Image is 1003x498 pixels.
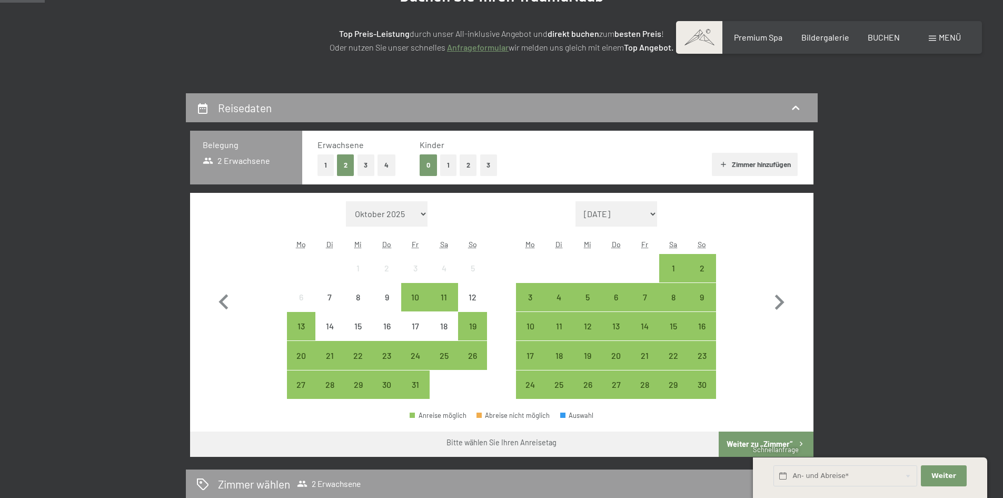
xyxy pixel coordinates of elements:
div: Tue Nov 11 2025 [545,312,573,340]
strong: direkt buchen [548,28,599,38]
div: 30 [689,380,715,407]
div: 23 [374,351,400,378]
div: 18 [431,322,457,348]
div: Wed Oct 29 2025 [344,370,372,399]
div: Anreise möglich [545,283,573,311]
div: Sat Nov 22 2025 [659,341,688,369]
div: Anreise nicht möglich [344,254,372,282]
div: 18 [546,351,572,378]
div: 7 [631,293,658,319]
div: Anreise möglich [573,341,602,369]
div: 24 [517,380,543,407]
div: 27 [288,380,314,407]
div: Anreise möglich [688,370,716,399]
div: 1 [345,264,371,290]
div: 21 [316,351,343,378]
div: 12 [574,322,601,348]
button: Vorheriger Monat [208,201,239,399]
div: Fri Nov 21 2025 [630,341,659,369]
div: Anreise möglich [373,341,401,369]
button: 2 [337,154,354,176]
div: Anreise möglich [315,370,344,399]
div: Anreise nicht möglich [373,312,401,340]
div: 12 [459,293,485,319]
div: Anreise möglich [602,341,630,369]
div: 15 [345,322,371,348]
div: Anreise möglich [516,370,544,399]
strong: besten Preis [614,28,661,38]
div: 8 [660,293,687,319]
div: Sun Oct 05 2025 [458,254,486,282]
div: 2 [374,264,400,290]
div: Mon Nov 17 2025 [516,341,544,369]
abbr: Samstag [669,240,677,249]
div: Anreise möglich [602,283,630,311]
div: Sun Nov 02 2025 [688,254,716,282]
div: Anreise möglich [287,341,315,369]
div: 25 [546,380,572,407]
div: Thu Nov 27 2025 [602,370,630,399]
div: 11 [546,322,572,348]
div: Anreise nicht möglich [287,283,315,311]
div: 21 [631,351,658,378]
div: Auswahl [560,412,594,419]
abbr: Montag [525,240,535,249]
span: Bildergalerie [801,32,849,42]
div: Anreise nicht möglich [430,254,458,282]
div: Tue Oct 28 2025 [315,370,344,399]
div: Wed Oct 01 2025 [344,254,372,282]
div: 30 [374,380,400,407]
a: BUCHEN [868,32,900,42]
div: 10 [402,293,429,319]
div: Thu Oct 02 2025 [373,254,401,282]
div: Sat Nov 08 2025 [659,283,688,311]
abbr: Dienstag [326,240,333,249]
abbr: Donnerstag [612,240,621,249]
div: Bitte wählen Sie Ihren Anreisetag [446,437,557,448]
div: Anreise möglich [659,370,688,399]
div: Anreise nicht möglich [458,283,486,311]
div: Sat Nov 01 2025 [659,254,688,282]
div: Sun Nov 23 2025 [688,341,716,369]
div: Thu Oct 30 2025 [373,370,401,399]
div: Anreise möglich [516,341,544,369]
div: Anreise möglich [458,341,486,369]
div: Wed Oct 22 2025 [344,341,372,369]
div: Fri Oct 31 2025 [401,370,430,399]
div: 20 [603,351,629,378]
button: 1 [440,154,456,176]
div: 6 [603,293,629,319]
div: Anreise nicht möglich [458,254,486,282]
div: Anreise möglich [401,370,430,399]
span: Weiter [931,471,956,481]
button: Zimmer hinzufügen [712,153,798,176]
div: 8 [345,293,371,319]
div: Tue Oct 07 2025 [315,283,344,311]
div: Anreise möglich [401,283,430,311]
button: 0 [420,154,437,176]
div: Anreise möglich [573,312,602,340]
div: 2 [689,264,715,290]
abbr: Mittwoch [354,240,362,249]
div: 5 [574,293,601,319]
div: 27 [603,380,629,407]
div: Fri Oct 10 2025 [401,283,430,311]
div: Sat Nov 15 2025 [659,312,688,340]
div: 3 [402,264,429,290]
div: Wed Oct 15 2025 [344,312,372,340]
div: Anreise möglich [410,412,466,419]
span: Menü [939,32,961,42]
div: Thu Oct 16 2025 [373,312,401,340]
div: Sat Oct 11 2025 [430,283,458,311]
div: Anreise möglich [659,254,688,282]
div: 28 [631,380,658,407]
div: Wed Nov 26 2025 [573,370,602,399]
abbr: Mittwoch [584,240,591,249]
div: Sun Oct 19 2025 [458,312,486,340]
div: 9 [689,293,715,319]
div: Anreise nicht möglich [344,312,372,340]
abbr: Sonntag [698,240,706,249]
div: 19 [459,322,485,348]
div: 26 [574,380,601,407]
div: 5 [459,264,485,290]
